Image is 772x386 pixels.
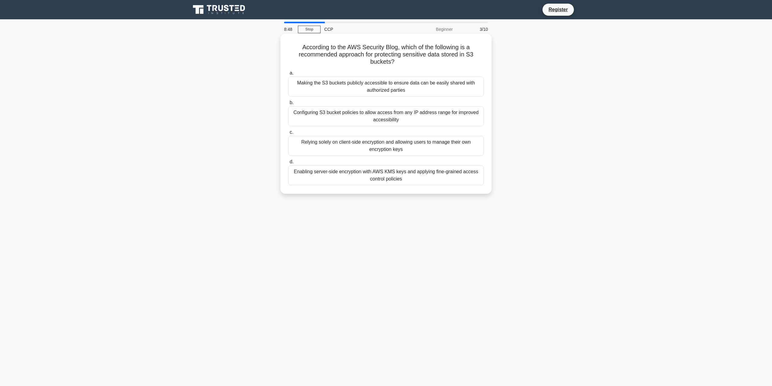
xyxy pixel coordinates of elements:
[289,129,293,135] span: c.
[403,23,456,35] div: Beginner
[288,43,484,66] h5: According to the AWS Security Blog, which of the following is a recommended approach for protecti...
[321,23,403,35] div: CCP
[298,26,321,33] a: Stop
[288,106,484,126] div: Configuring S3 bucket policies to allow access from any IP address range for improved accessibility
[288,77,484,97] div: Making the S3 buckets publicly accessible to ensure data can be easily shared with authorized par...
[288,136,484,156] div: Relying solely on client-side encryption and allowing users to manage their own encryption keys
[289,70,293,75] span: a.
[545,6,571,13] a: Register
[288,165,484,185] div: Enabling server-side encryption with AWS KMS keys and applying fine-grained access control policies
[456,23,492,35] div: 3/10
[289,159,293,164] span: d.
[280,23,298,35] div: 8:48
[289,100,293,105] span: b.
